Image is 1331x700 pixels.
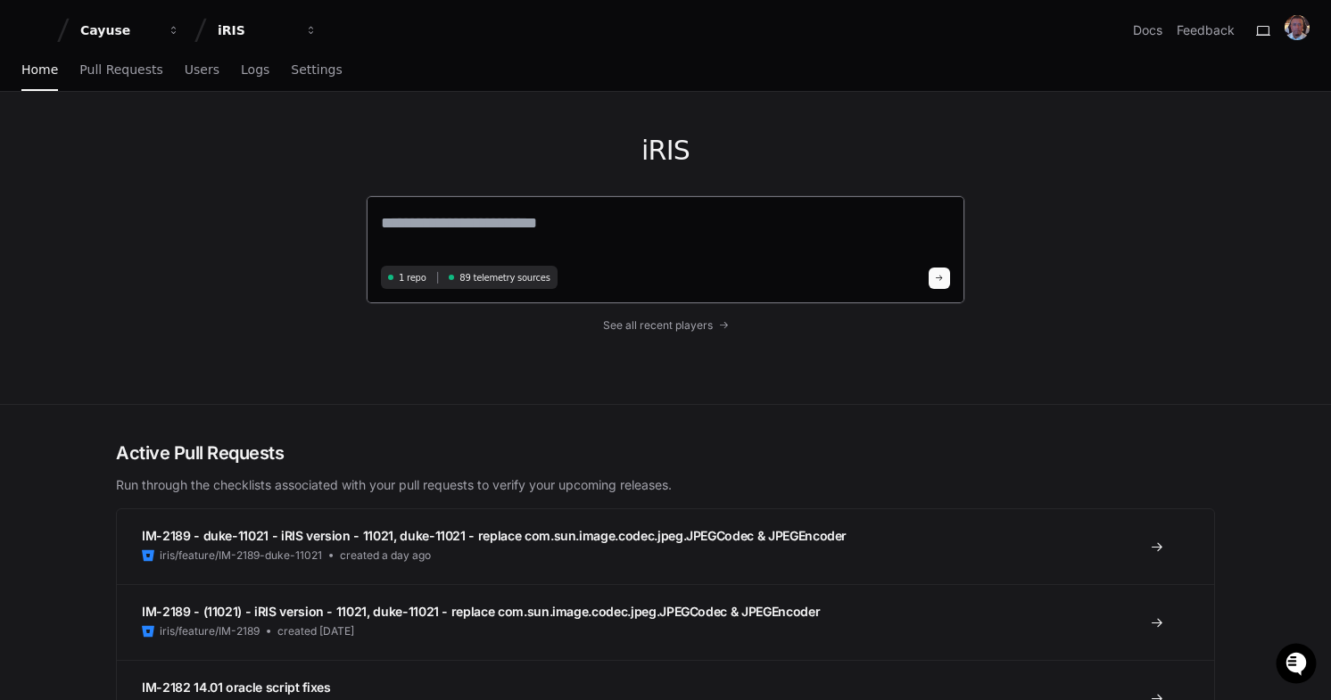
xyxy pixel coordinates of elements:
[340,548,431,563] span: created a day ago
[185,64,219,75] span: Users
[18,18,54,54] img: PlayerZero
[21,50,58,91] a: Home
[18,133,50,165] img: 1736555170064-99ba0984-63c1-480f-8ee9-699278ef63ed
[79,50,162,91] a: Pull Requests
[1133,21,1162,39] a: Docs
[117,584,1214,660] a: IM-2189 - (11021) - iRIS version - 11021, duke-11021 - replace com.sun.image.codec.jpeg.JPEGCodec...
[291,50,342,91] a: Settings
[142,528,847,543] span: IM-2189 - duke-11021 - iRIS version - 11021, duke-11021 - replace com.sun.image.codec.jpeg.JPEGCo...
[73,14,187,46] button: Cayuse
[241,64,269,75] span: Logs
[178,187,216,201] span: Pylon
[160,548,322,563] span: iris/feature/IM-2189-duke-11021
[116,441,1215,465] h2: Active Pull Requests
[18,71,325,100] div: Welcome
[185,50,219,91] a: Users
[142,679,330,695] span: IM-2182 14.01 oracle script fixes
[399,271,426,284] span: 1 repo
[61,151,233,165] div: We're offline, we'll be back soon
[277,624,354,638] span: created [DATE]
[142,604,820,619] span: IM-2189 - (11021) - iRIS version - 11021, duke-11021 - replace com.sun.image.codec.jpeg.JPEGCodec...
[21,64,58,75] span: Home
[61,133,293,151] div: Start new chat
[303,138,325,160] button: Start new chat
[126,186,216,201] a: Powered byPylon
[117,509,1214,584] a: IM-2189 - duke-11021 - iRIS version - 11021, duke-11021 - replace com.sun.image.codec.jpeg.JPEGCo...
[80,21,157,39] div: Cayuse
[211,14,325,46] button: iRIS
[1177,21,1235,39] button: Feedback
[1274,641,1322,689] iframe: Open customer support
[459,271,550,284] span: 89 telemetry sources
[366,135,965,167] h1: iRIS
[1285,15,1310,40] img: ACg8ocKAlM-Q7V_Zlx5XEqR6lUECShsWqs6mVKHrgbIkfdYQT94bKZE=s96-c
[241,50,269,91] a: Logs
[291,64,342,75] span: Settings
[79,64,162,75] span: Pull Requests
[160,624,260,638] span: iris/feature/IM-2189
[366,318,965,333] a: See all recent players
[116,476,1215,494] p: Run through the checklists associated with your pull requests to verify your upcoming releases.
[218,21,294,39] div: iRIS
[603,318,713,333] span: See all recent players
